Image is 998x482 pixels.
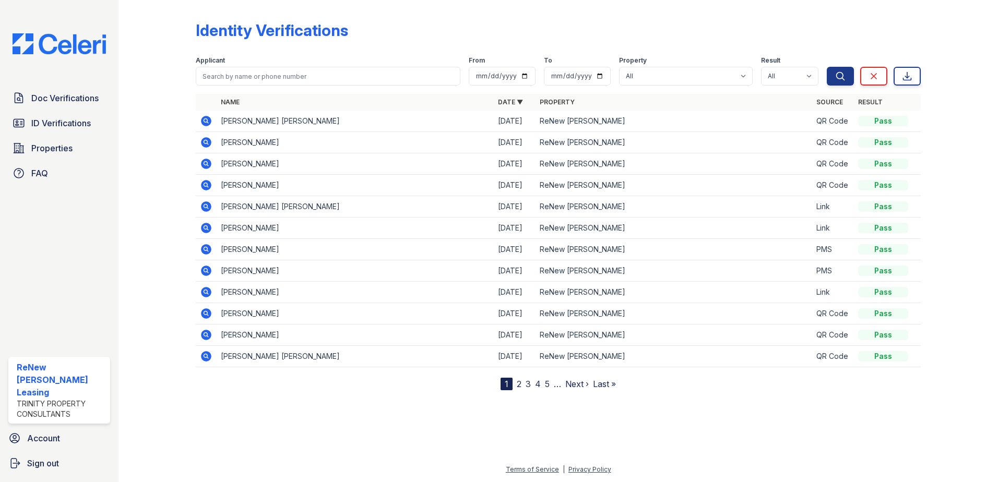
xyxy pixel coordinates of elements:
td: [DATE] [494,153,536,175]
td: [DATE] [494,218,536,239]
a: Privacy Policy [568,465,611,473]
a: Next › [565,379,589,389]
div: Pass [858,287,908,297]
td: ReNew [PERSON_NAME] [536,260,813,282]
div: Trinity Property Consultants [17,399,106,419]
div: Pass [858,308,908,319]
td: ReNew [PERSON_NAME] [536,346,813,367]
span: Properties [31,142,73,154]
td: PMS [812,260,854,282]
a: Account [4,428,114,449]
td: [DATE] [494,303,536,324]
a: Result [858,98,883,106]
div: Pass [858,266,908,276]
div: Pass [858,223,908,233]
td: PMS [812,239,854,260]
div: ReNew [PERSON_NAME] Leasing [17,361,106,399]
td: [PERSON_NAME] [217,218,494,239]
td: [PERSON_NAME] [217,282,494,303]
td: Link [812,218,854,239]
label: Result [761,56,780,65]
label: From [469,56,485,65]
td: [PERSON_NAME] [217,175,494,196]
div: Pass [858,116,908,126]
td: ReNew [PERSON_NAME] [536,132,813,153]
a: 4 [535,379,541,389]
img: CE_Logo_Blue-a8612792a0a2168367f1c8372b55b34899dd931a85d93a1a3d3e32e68fde9ad4.png [4,33,114,54]
div: Pass [858,180,908,190]
td: ReNew [PERSON_NAME] [536,239,813,260]
a: 5 [545,379,550,389]
td: Link [812,196,854,218]
td: [DATE] [494,346,536,367]
td: QR Code [812,346,854,367]
td: [PERSON_NAME] [217,303,494,324]
td: QR Code [812,324,854,346]
td: ReNew [PERSON_NAME] [536,153,813,175]
div: Identity Verifications [196,21,348,40]
a: Doc Verifications [8,88,110,109]
a: Sign out [4,453,114,474]
td: [DATE] [494,260,536,282]
td: ReNew [PERSON_NAME] [536,324,813,346]
div: Pass [858,137,908,148]
label: To [544,56,552,65]
a: Terms of Service [506,465,559,473]
td: QR Code [812,132,854,153]
div: | [563,465,565,473]
div: 1 [501,378,513,390]
input: Search by name or phone number [196,67,460,86]
a: Property [540,98,575,106]
td: [PERSON_NAME] [217,132,494,153]
td: [PERSON_NAME] [PERSON_NAME] [217,346,494,367]
td: ReNew [PERSON_NAME] [536,282,813,303]
td: ReNew [PERSON_NAME] [536,111,813,132]
div: Pass [858,351,908,362]
a: ID Verifications [8,113,110,134]
label: Property [619,56,647,65]
label: Applicant [196,56,225,65]
div: Pass [858,201,908,212]
td: QR Code [812,111,854,132]
td: [DATE] [494,324,536,346]
td: [PERSON_NAME] [PERSON_NAME] [217,196,494,218]
td: [PERSON_NAME] [217,239,494,260]
a: Date ▼ [498,98,523,106]
span: Sign out [27,457,59,469]
td: [PERSON_NAME] [217,324,494,346]
a: FAQ [8,163,110,184]
a: 2 [517,379,521,389]
td: ReNew [PERSON_NAME] [536,175,813,196]
a: Last » [593,379,616,389]
td: [PERSON_NAME] [PERSON_NAME] [217,111,494,132]
span: ID Verifications [31,117,91,129]
a: 3 [526,379,531,389]
a: Properties [8,138,110,159]
span: … [554,378,561,390]
div: Pass [858,330,908,340]
td: [DATE] [494,196,536,218]
td: ReNew [PERSON_NAME] [536,196,813,218]
span: Doc Verifications [31,92,99,104]
span: Account [27,432,60,444]
a: Name [221,98,240,106]
td: [DATE] [494,175,536,196]
td: [PERSON_NAME] [217,260,494,282]
div: Pass [858,244,908,255]
div: Pass [858,159,908,169]
td: [DATE] [494,282,536,303]
td: QR Code [812,175,854,196]
td: [DATE] [494,239,536,260]
a: Source [816,98,843,106]
td: ReNew [PERSON_NAME] [536,218,813,239]
td: Link [812,282,854,303]
td: QR Code [812,303,854,324]
td: ReNew [PERSON_NAME] [536,303,813,324]
td: [DATE] [494,111,536,132]
span: FAQ [31,167,48,179]
td: QR Code [812,153,854,175]
td: [PERSON_NAME] [217,153,494,175]
td: [DATE] [494,132,536,153]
